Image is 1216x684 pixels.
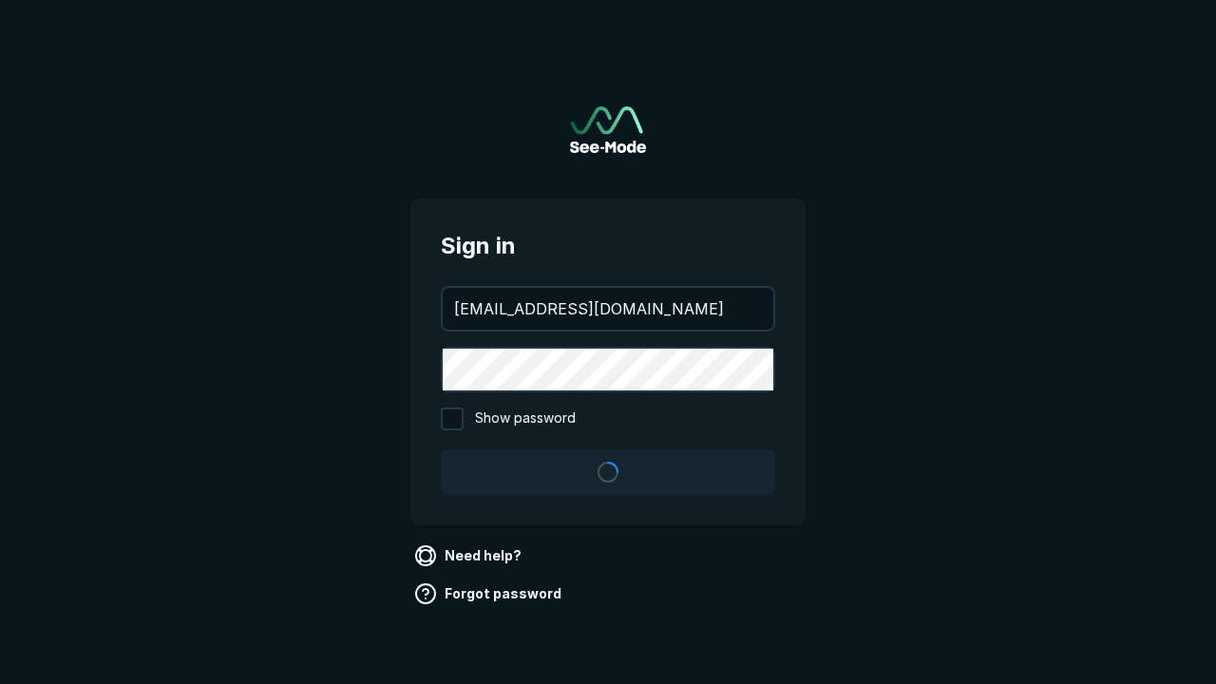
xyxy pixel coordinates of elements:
span: Show password [475,408,576,430]
span: Sign in [441,229,775,263]
input: your@email.com [443,288,773,330]
a: Forgot password [410,579,569,609]
a: Need help? [410,541,529,571]
img: See-Mode Logo [570,106,646,153]
a: Go to sign in [570,106,646,153]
